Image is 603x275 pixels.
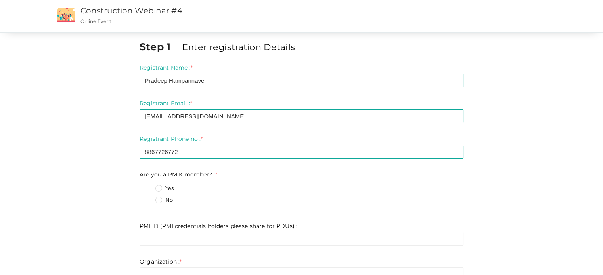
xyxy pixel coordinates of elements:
[140,109,463,123] input: Enter registrant email here.
[140,258,182,266] label: Organization :
[80,18,382,25] p: Online Event
[140,64,193,72] label: Registrant Name :
[182,41,295,53] label: Enter registration Details
[140,135,203,143] label: Registrant Phone no :
[155,184,174,192] label: Yes
[140,74,463,87] input: Enter registrant name here.
[140,99,192,107] label: Registrant Email :
[80,6,182,15] a: Construction Webinar #4
[140,40,180,54] label: Step 1
[57,8,75,22] img: event2.png
[155,196,173,204] label: No
[140,222,297,230] label: PMI ID (PMI credentials holders please share for PDUs) :
[140,171,217,178] label: Are you a PMIK member? :
[140,145,463,159] input: Enter registrant phone no here.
